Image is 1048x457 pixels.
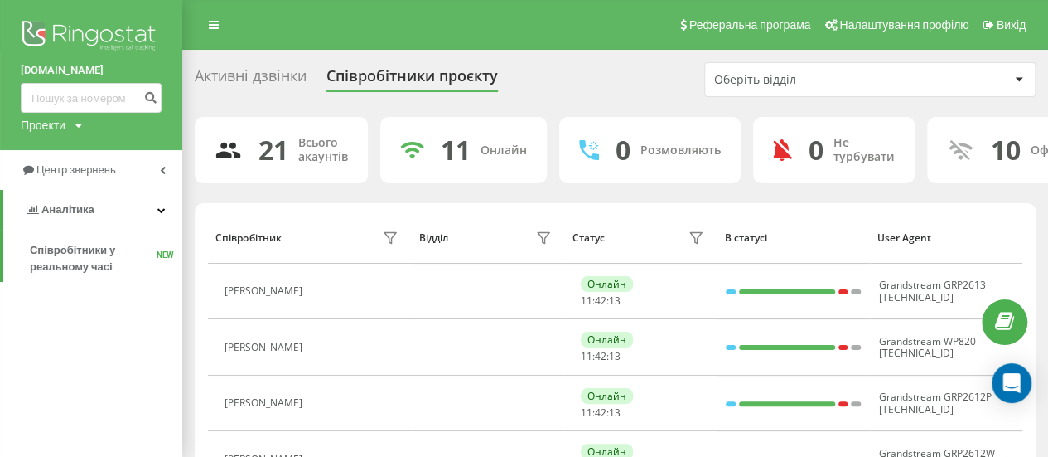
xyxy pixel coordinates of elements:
[616,134,630,166] div: 0
[609,406,621,420] span: 13
[833,136,895,164] div: Не турбувати
[714,73,912,87] div: Оберіть відділ
[225,342,307,353] div: [PERSON_NAME]
[581,332,633,348] div: Онлайн
[30,236,182,282] a: Співробітники у реальному часіNEW
[581,294,592,308] span: 11
[877,232,1014,244] div: User Agent
[195,67,307,93] div: Активні дзвінки
[298,136,348,164] div: Всього акаунтів
[419,232,448,244] div: Відділ
[879,390,992,416] span: Grandstream GRP2612P [TECHNICAL_ID]
[41,203,94,216] span: Аналiтика
[30,242,157,275] span: Співробітники у реальному часі
[225,397,307,409] div: [PERSON_NAME]
[991,134,1021,166] div: 10
[258,134,288,166] div: 21
[36,163,116,176] span: Центр звернень
[581,406,592,420] span: 11
[21,83,162,113] input: Пошук за номером
[879,334,976,360] span: Grandstream WP820 [TECHNICAL_ID]
[481,143,527,158] div: Онлайн
[595,349,606,363] span: 42
[581,276,633,292] div: Онлайн
[215,232,281,244] div: Співробітник
[609,349,621,363] span: 13
[581,407,621,419] div: : :
[21,117,65,134] div: Проекти
[997,18,1026,32] span: Вихід
[809,134,823,166] div: 0
[441,134,471,166] div: 11
[581,351,621,362] div: : :
[839,18,968,32] span: Налаштування профілю
[581,349,592,363] span: 11
[3,190,182,230] a: Аналiтика
[879,278,986,304] span: Grandstream GRP2613 [TECHNICAL_ID]
[21,17,162,58] img: Ringostat logo
[21,62,162,79] a: [DOMAIN_NAME]
[609,294,621,308] span: 13
[572,232,604,244] div: Статус
[225,285,307,297] div: [PERSON_NAME]
[595,406,606,420] span: 42
[725,232,862,244] div: В статусі
[581,295,621,307] div: : :
[689,18,811,32] span: Реферальна програма
[640,143,721,158] div: Розмовляють
[581,388,633,404] div: Онлайн
[992,363,1031,403] div: Open Intercom Messenger
[326,67,498,93] div: Співробітники проєкту
[595,294,606,308] span: 42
